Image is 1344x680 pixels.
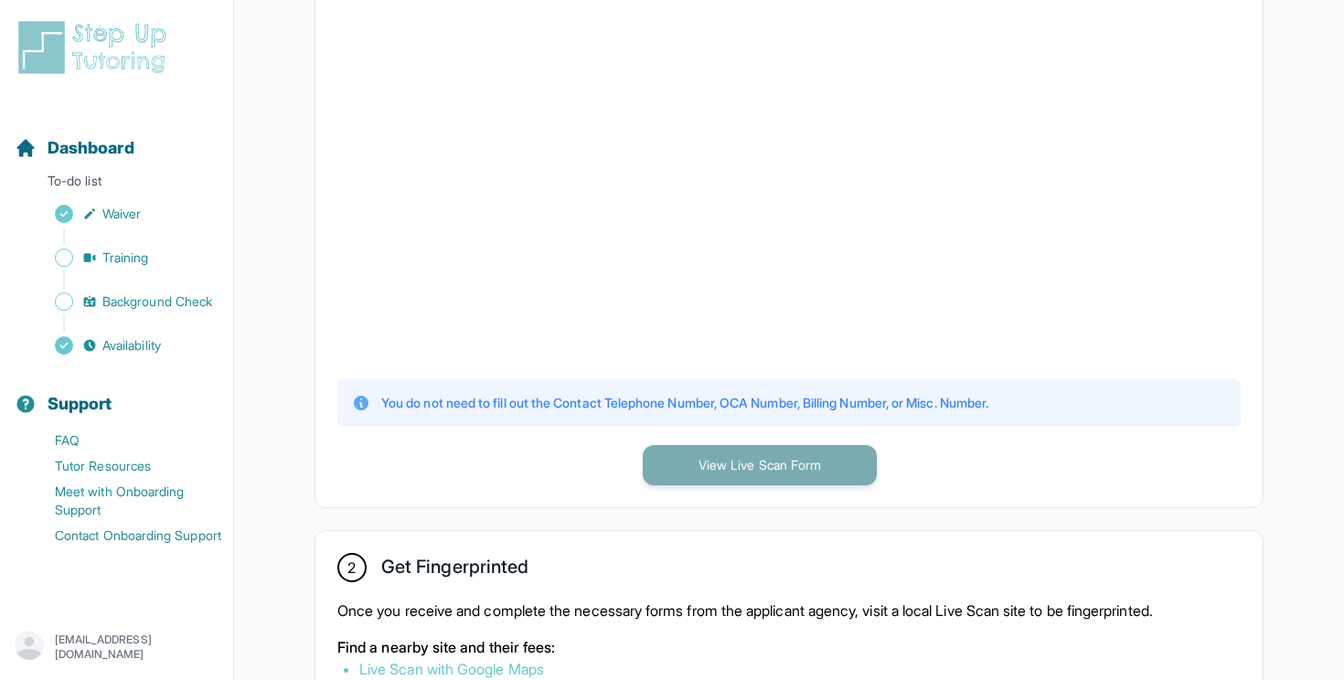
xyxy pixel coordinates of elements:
[15,479,233,523] a: Meet with Onboarding Support
[381,394,988,412] p: You do not need to fill out the Contact Telephone Number, OCA Number, Billing Number, or Misc. Nu...
[15,428,233,453] a: FAQ
[48,135,134,161] span: Dashboard
[102,336,161,355] span: Availability
[15,135,134,161] a: Dashboard
[102,205,141,223] span: Waiver
[643,455,877,473] a: View Live Scan Form
[15,333,233,358] a: Availability
[337,636,1241,658] p: Find a nearby site and their fees:
[337,600,1241,622] p: Once you receive and complete the necessary forms from the applicant agency, visit a local Live S...
[15,201,233,227] a: Waiver
[381,556,528,585] h2: Get Fingerprinted
[15,453,233,479] a: Tutor Resources
[15,523,233,548] a: Contact Onboarding Support
[15,289,233,314] a: Background Check
[359,660,544,678] a: Live Scan with Google Maps
[48,391,112,417] span: Support
[7,362,226,424] button: Support
[102,292,212,311] span: Background Check
[15,631,219,664] button: [EMAIL_ADDRESS][DOMAIN_NAME]
[347,557,356,579] span: 2
[55,632,219,662] p: [EMAIL_ADDRESS][DOMAIN_NAME]
[7,172,226,197] p: To-do list
[102,249,149,267] span: Training
[7,106,226,168] button: Dashboard
[15,245,233,271] a: Training
[643,445,877,485] button: View Live Scan Form
[15,18,177,77] img: logo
